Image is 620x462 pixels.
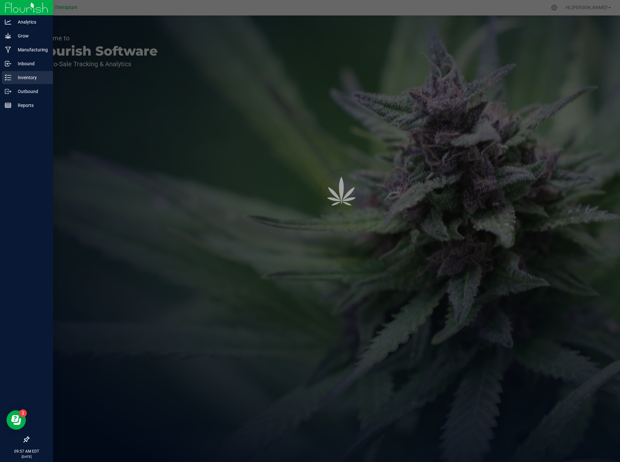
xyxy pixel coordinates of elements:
iframe: Resource center unread badge [19,409,27,417]
p: Analytics [11,18,50,26]
inline-svg: Reports [5,102,11,109]
inline-svg: Outbound [5,88,11,95]
p: Reports [11,101,50,109]
inline-svg: Analytics [5,19,11,25]
p: Inventory [11,74,50,81]
inline-svg: Inbound [5,60,11,67]
p: Inbound [11,60,50,68]
p: 09:57 AM EDT [3,448,50,454]
p: Outbound [11,88,50,95]
p: [DATE] [3,454,50,459]
p: Manufacturing [11,46,50,54]
inline-svg: Inventory [5,74,11,81]
iframe: Resource center [6,410,26,430]
inline-svg: Grow [5,33,11,39]
inline-svg: Manufacturing [5,47,11,53]
p: Grow [11,32,50,40]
